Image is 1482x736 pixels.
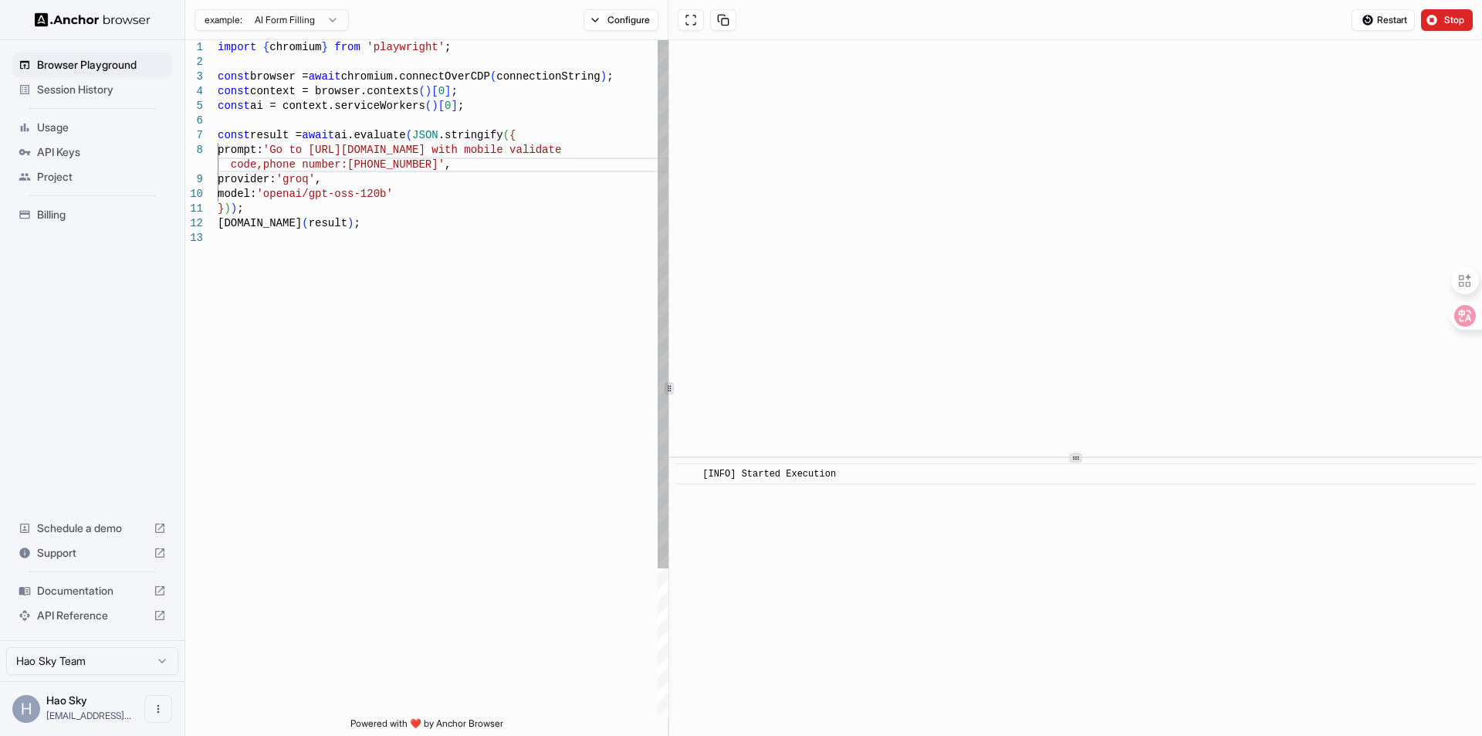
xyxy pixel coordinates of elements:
span: Usage [37,120,166,135]
span: Documentation [37,583,147,599]
div: Session History [12,77,172,102]
div: Usage [12,115,172,140]
span: Browser Playground [37,57,166,73]
button: Configure [584,9,658,31]
div: Schedule a demo [12,516,172,541]
button: Open menu [144,695,172,723]
span: API Keys [37,144,166,160]
span: Session History [37,82,166,97]
span: zhushuha@gmail.com [46,710,131,721]
span: Support [37,545,147,561]
button: Copy session ID [710,9,736,31]
div: Browser Playground [12,53,172,77]
span: Schedule a demo [37,521,147,536]
div: Billing [12,202,172,227]
div: H [12,695,40,723]
button: Open in full screen [678,9,704,31]
button: Restart [1352,9,1415,31]
span: Hao Sky [46,694,87,707]
span: Stop [1444,14,1466,26]
span: API Reference [37,608,147,623]
img: Anchor Logo [35,12,151,27]
span: Billing [37,207,166,222]
span: Project [37,169,166,185]
div: API Keys [12,140,172,164]
span: Restart [1377,14,1407,26]
div: Project [12,164,172,189]
div: Documentation [12,578,172,603]
div: API Reference [12,603,172,628]
div: Support [12,541,172,565]
button: Stop [1421,9,1473,31]
span: example: [205,14,242,26]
